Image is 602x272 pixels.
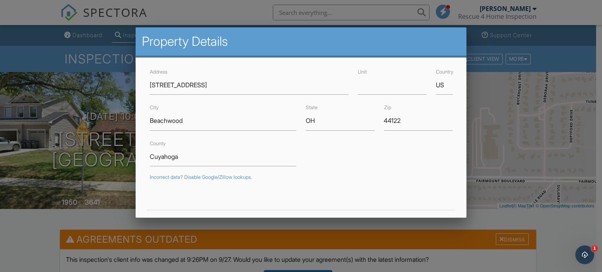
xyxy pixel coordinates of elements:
span: 1 [591,245,598,252]
iframe: Intercom live chat [575,245,594,264]
label: State [306,104,317,110]
label: City [150,104,159,110]
label: Address [150,69,167,75]
div: Incorrect data? Disable Google/Zillow lookups. [150,174,453,180]
label: Unit [358,69,367,75]
label: Zip [384,104,391,110]
h2: Property Details [142,34,461,49]
label: County [150,140,166,146]
label: Country [436,69,453,75]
